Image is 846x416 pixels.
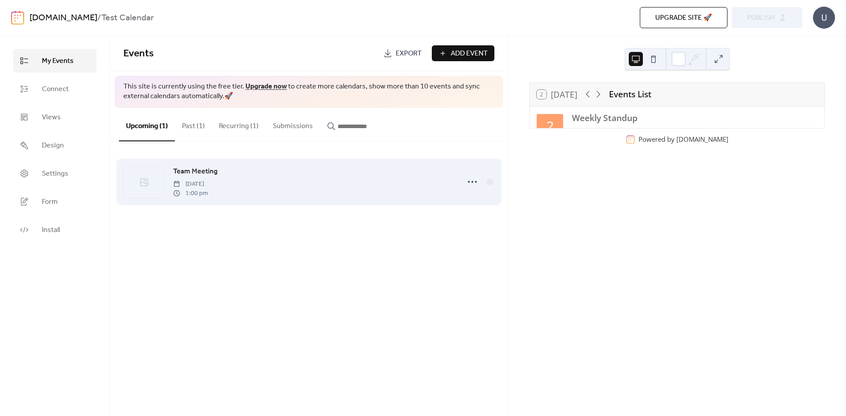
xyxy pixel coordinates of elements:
div: U [813,7,835,29]
a: Upgrade now [245,80,287,93]
b: / [97,10,101,26]
span: Settings [42,169,68,179]
span: Export [396,48,422,59]
span: Form [42,197,58,207]
a: Form [13,190,96,214]
span: My Events [42,56,74,66]
span: Install [42,225,60,236]
div: Events List [609,88,651,101]
div: 2 [546,119,554,133]
button: Upgrade site 🚀 [640,7,727,28]
a: Settings [13,162,96,185]
span: [DATE] [173,180,208,189]
a: Design [13,133,96,157]
span: Upgrade site 🚀 [655,13,712,23]
a: My Events [13,49,96,73]
a: Views [13,105,96,129]
button: Past (1) [175,108,212,140]
b: Test Calendar [101,10,154,26]
div: Weekly Standup [572,112,817,125]
a: Team Meeting [173,166,218,177]
a: [DOMAIN_NAME] [30,10,97,26]
button: Recurring (1) [212,108,266,140]
a: Export [377,45,428,61]
button: Add Event [432,45,494,61]
button: Upcoming (1) [119,108,175,141]
span: Views [42,112,61,123]
span: Design [42,140,64,151]
span: 1:00 pm [173,189,208,198]
a: [DOMAIN_NAME] [676,135,728,144]
span: Events [123,44,154,63]
span: This site is currently using the free tier. to create more calendars, show more than 10 events an... [123,82,494,102]
div: Powered by [638,135,728,144]
span: Connect [42,84,69,95]
img: logo [11,11,24,25]
a: Install [13,218,96,242]
button: Submissions [266,108,320,140]
a: Connect [13,77,96,101]
span: Add Event [451,48,488,59]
